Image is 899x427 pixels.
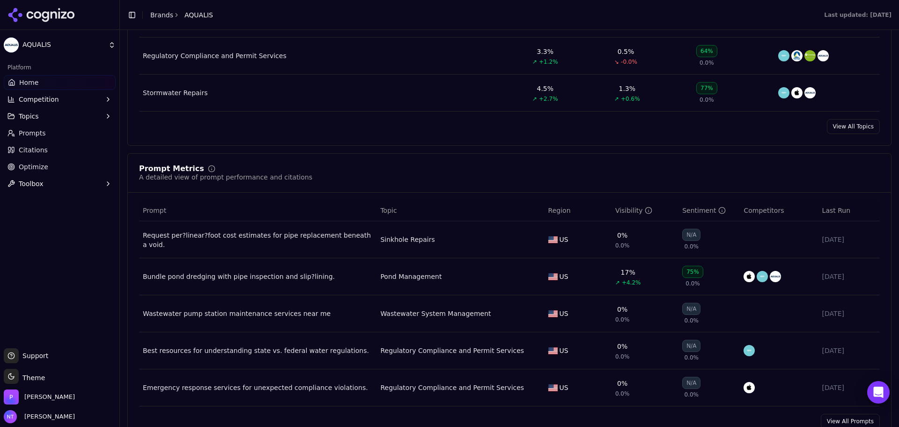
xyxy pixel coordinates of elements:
img: n/a [744,382,755,393]
img: US flag [548,273,558,280]
a: Regulatory Compliance and Permit Services [143,51,287,60]
img: epa [744,345,755,356]
span: 0.0% [700,96,714,104]
img: epa [778,87,789,98]
a: Prompts [4,126,116,141]
img: US flag [548,347,558,354]
button: Competition [4,92,116,107]
div: [DATE] [822,383,876,392]
a: Regulatory Compliance and Permit Services [380,383,524,392]
span: ↗ [615,279,620,286]
th: Topic [376,200,544,221]
div: N/A [682,377,700,389]
a: Home [4,75,116,90]
span: Competition [19,95,59,104]
div: [DATE] [822,309,876,318]
img: US flag [548,310,558,317]
span: AQUALIS [184,10,213,20]
div: 4.5% [537,84,554,93]
div: 1.3% [619,84,636,93]
span: Perrill [24,393,75,401]
div: 64% [696,45,717,57]
span: Theme [19,374,45,382]
span: 0.0% [615,242,630,249]
img: AQUALIS [4,37,19,52]
img: aqualisco [770,271,781,282]
span: +2.7% [539,95,558,103]
a: View All Topics [827,119,880,134]
span: Home [19,78,38,87]
span: 0.0% [685,391,699,398]
div: 0% [617,231,627,240]
span: Region [548,206,571,215]
a: Regulatory Compliance and Permit Services [380,346,524,355]
span: 0.0% [700,59,714,67]
span: 0.0% [615,316,630,323]
span: 0.0% [685,243,699,250]
div: N/A [682,303,700,315]
img: aecom [804,50,816,61]
th: Last Run [818,200,880,221]
span: ↗ [614,95,619,103]
span: 0.0% [615,353,630,360]
a: Stormwater Repairs [143,88,208,97]
img: epa [757,271,768,282]
div: 0% [617,342,627,351]
div: Visibility [615,206,652,215]
span: 0.0% [685,354,699,361]
div: [DATE] [822,235,876,244]
div: N/A [682,229,700,241]
div: 75% [682,266,703,278]
span: US [560,383,568,392]
img: n/a [744,271,755,282]
span: +1.2% [539,58,558,66]
span: 0.0% [685,317,699,324]
th: Region [545,200,612,221]
span: Prompt [143,206,166,215]
div: Open Intercom Messenger [867,381,890,404]
span: Topic [380,206,397,215]
th: brandMentionRate [612,200,678,221]
span: Support [19,351,48,360]
img: aqualis [804,87,816,98]
a: Optimize [4,159,116,174]
img: Nate Tower [4,410,17,423]
span: Prompts [19,128,46,138]
h5: Bazaarvoice Analytics content is not detected on this page. [4,22,137,37]
span: +4.2% [622,279,641,286]
a: Enable Validation [4,52,57,60]
div: 0% [617,379,627,388]
div: Last updated: [DATE] [824,11,892,19]
img: US flag [548,384,558,391]
span: US [560,346,568,355]
div: Prompt Metrics [139,165,204,172]
div: [DATE] [822,272,876,281]
img: Perrill [4,390,19,405]
span: +0.6% [621,95,640,103]
a: Wastewater System Management [380,309,491,318]
a: Request per?linear?foot cost estimates for pipe replacement beneath a void. [143,231,373,249]
span: Optimize [19,162,48,172]
a: Emergency response services for unexpected compliance violations. [143,383,373,392]
span: Toolbox [19,179,44,188]
button: Open user button [4,410,75,423]
span: 0.0% [615,390,630,397]
div: 0.5% [618,47,634,56]
div: Pond Management [380,272,442,281]
div: 17% [621,268,635,277]
th: Competitors [740,200,818,221]
a: Best resources for understanding state vs. federal water regulations. [143,346,373,355]
nav: breadcrumb [150,10,213,20]
a: Sinkhole Repairs [380,235,435,244]
span: Last Run [822,206,850,215]
span: AQUALIS [22,41,104,49]
img: US flag [548,236,558,243]
div: 0% [617,305,627,314]
img: aqualis [818,50,829,61]
div: Platform [4,60,116,75]
span: Topics [19,112,39,121]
